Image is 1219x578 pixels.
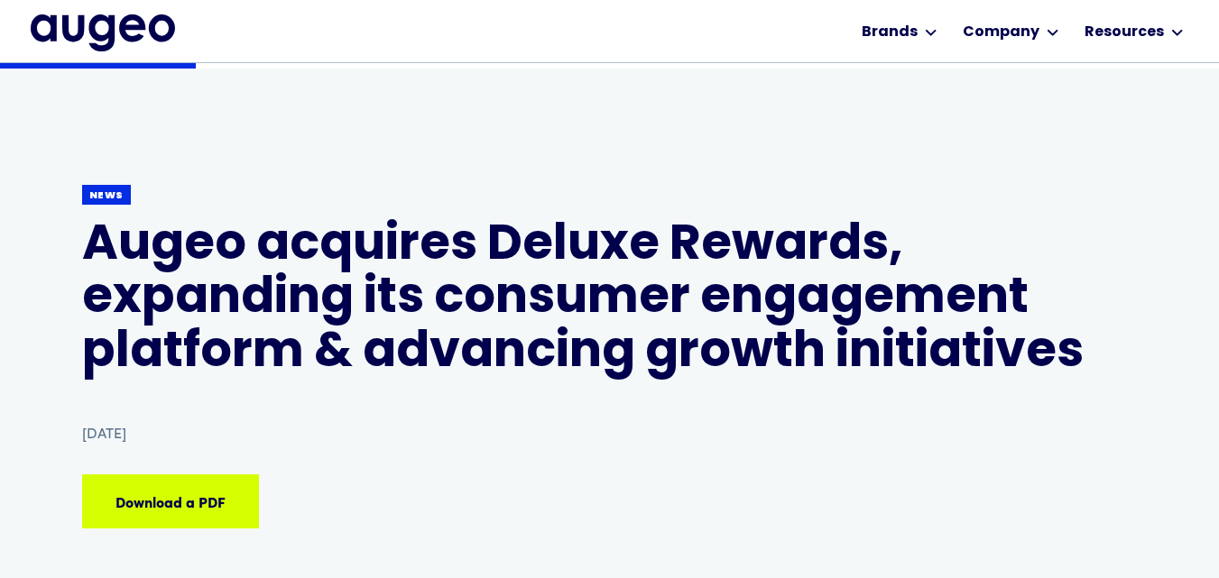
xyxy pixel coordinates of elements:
img: Augeo's full logo in midnight blue. [31,14,175,50]
h1: Augeo acquires Deluxe Rewards, expanding its consumer engagement platform & advancing growth init... [82,220,1138,381]
div: Resources [1085,22,1164,43]
a: home [31,14,175,50]
a: Download a PDF [82,474,259,528]
div: News [89,189,125,203]
div: Company [963,22,1039,43]
div: Brands [862,22,918,43]
div: [DATE] [82,424,126,445]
